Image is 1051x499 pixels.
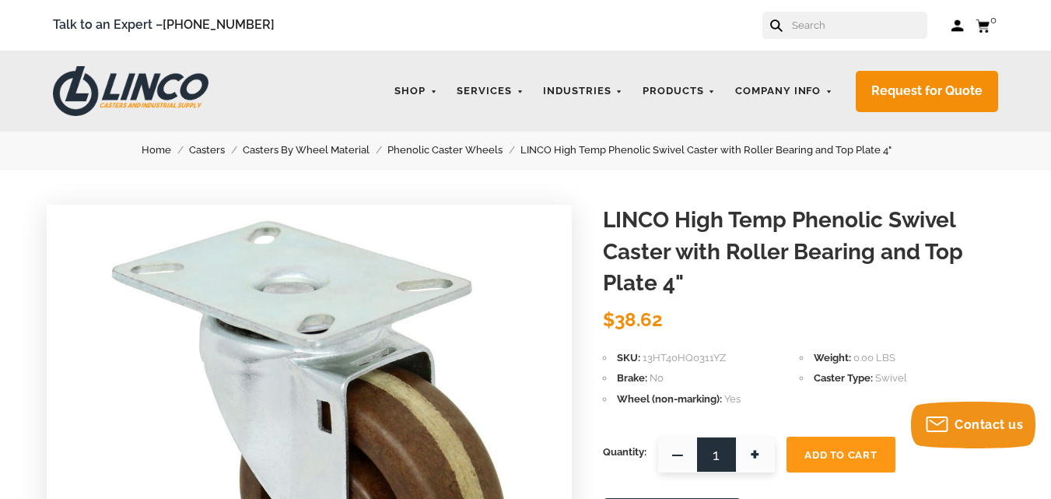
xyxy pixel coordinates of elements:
a: LINCO High Temp Phenolic Swivel Caster with Roller Bearing and Top Plate 4" [520,142,909,159]
a: Request for Quote [856,71,998,112]
a: Company Info [727,76,841,107]
a: Shop [387,76,445,107]
a: Casters [189,142,243,159]
span: — [658,437,697,473]
span: $38.62 [603,308,663,331]
span: + [736,437,775,473]
span: No [650,372,664,384]
span: 13HT40HQ0311YZ [643,352,726,364]
a: Phenolic Caster Wheels [387,142,520,159]
a: Industries [535,76,631,107]
span: 0 [990,14,997,26]
a: Casters By Wheel Material [243,142,387,159]
a: Home [142,142,189,159]
img: LINCO CASTERS & INDUSTRIAL SUPPLY [53,66,208,116]
span: Weight [814,352,851,364]
a: 0 [976,16,998,35]
button: Add To Cart [786,437,895,473]
a: Products [635,76,723,107]
span: Quantity [603,437,646,468]
span: Brake [617,372,647,384]
span: Contact us [955,417,1023,432]
button: Contact us [911,402,1035,448]
a: Log in [951,18,964,33]
a: [PHONE_NUMBER] [163,17,275,32]
span: Add To Cart [804,449,877,461]
span: Swivel [875,372,907,384]
span: Yes [724,393,741,405]
span: Caster Type [814,372,873,384]
span: Wheel (non-marking) [617,393,722,405]
span: SKU [617,352,640,364]
a: Services [449,76,531,107]
h1: LINCO High Temp Phenolic Swivel Caster with Roller Bearing and Top Plate 4" [603,205,1004,300]
input: Search [790,12,927,39]
span: 0.00 LBS [853,352,895,364]
span: Talk to an Expert – [53,15,275,36]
